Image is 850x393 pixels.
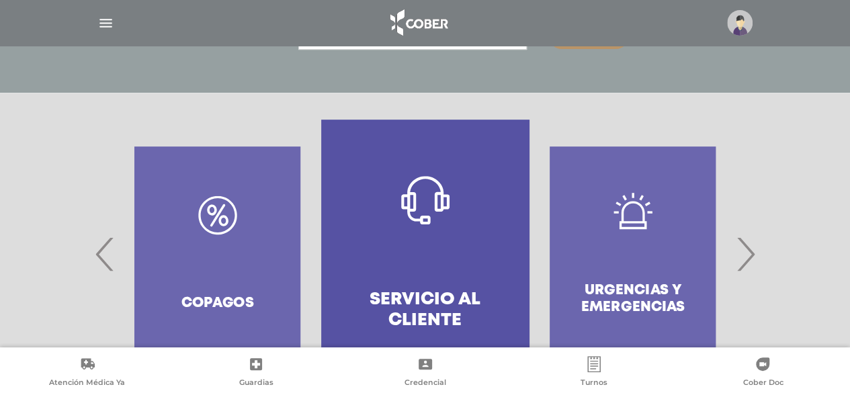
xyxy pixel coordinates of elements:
span: Atención Médica Ya [49,378,125,390]
a: Credencial [341,356,509,390]
a: Cober Doc [679,356,847,390]
span: Turnos [581,378,607,390]
span: Guardias [239,378,273,390]
span: Credencial [405,378,446,390]
h4: Servicio al Cliente [345,290,505,331]
a: Atención Médica Ya [3,356,171,390]
span: Previous [92,218,118,290]
a: Guardias [171,356,340,390]
span: Cober Doc [742,378,783,390]
img: Cober_menu-lines-white.svg [97,15,114,32]
a: Turnos [509,356,678,390]
span: Next [732,218,759,290]
img: profile-placeholder.svg [727,10,753,36]
img: logo_cober_home-white.png [383,7,454,39]
a: Servicio al Cliente [321,120,529,388]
